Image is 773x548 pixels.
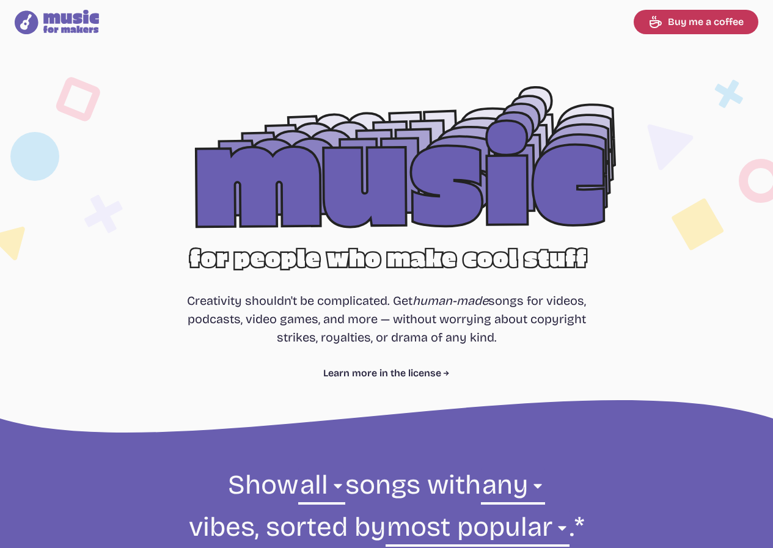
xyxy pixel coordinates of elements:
[634,10,758,34] a: Buy me a coffee
[481,467,545,510] select: vibe
[412,293,488,308] i: human-made
[187,291,587,346] p: Creativity shouldn't be complicated. Get songs for videos, podcasts, video games, and more — with...
[298,467,345,510] select: genre
[323,366,450,381] a: Learn more in the license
